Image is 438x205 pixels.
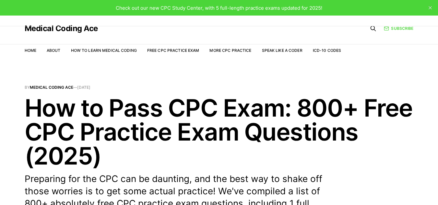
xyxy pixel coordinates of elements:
[116,5,322,11] span: Check out our new CPC Study Center, with 5 full-length practice exams updated for 2025!
[209,48,251,53] a: More CPC Practice
[262,48,302,53] a: Speak Like a Coder
[25,85,414,89] span: By —
[25,48,36,53] a: Home
[30,85,73,90] a: Medical Coding Ace
[425,3,435,13] button: close
[71,48,137,53] a: How to Learn Medical Coding
[384,25,413,31] a: Subscribe
[332,173,438,205] iframe: portal-trigger
[25,96,414,168] h1: How to Pass CPC Exam: 800+ Free CPC Practice Exam Questions (2025)
[47,48,61,53] a: About
[25,25,98,32] a: Medical Coding Ace
[77,85,90,90] time: [DATE]
[313,48,341,53] a: ICD-10 Codes
[147,48,199,53] a: Free CPC Practice Exam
